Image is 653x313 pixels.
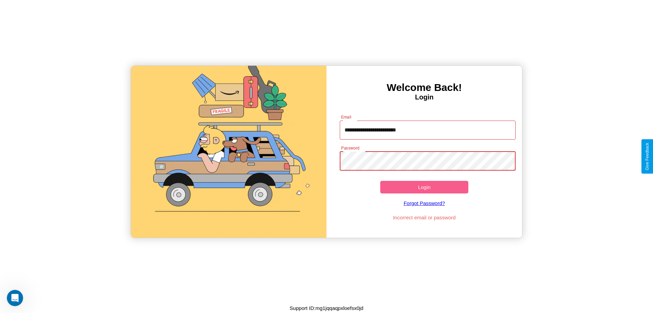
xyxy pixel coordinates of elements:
p: Support ID: mg1jqqaqpxloefsx0jd [290,303,364,313]
img: gif [131,66,326,238]
label: Email [341,114,352,120]
h3: Welcome Back! [326,82,522,93]
button: Login [380,181,468,193]
h4: Login [326,93,522,101]
div: Give Feedback [645,143,650,170]
a: Forgot Password? [336,193,513,213]
iframe: Intercom live chat [7,290,23,306]
p: Incorrect email or password [336,213,513,222]
label: Password [341,145,359,151]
